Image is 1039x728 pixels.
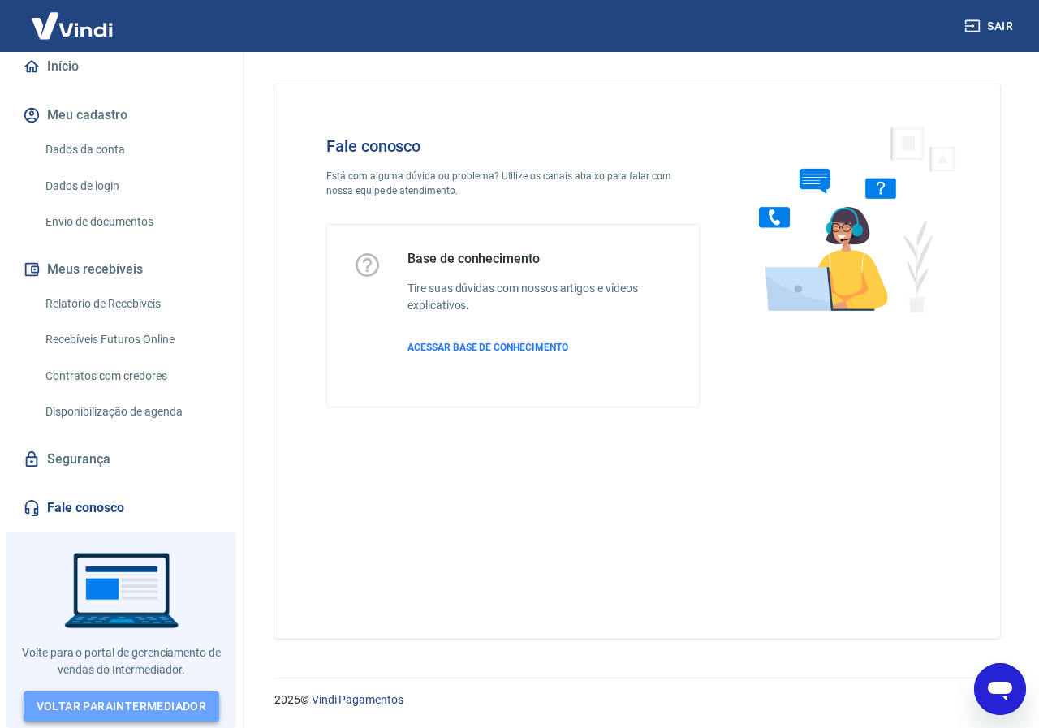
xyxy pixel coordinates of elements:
[961,11,1020,41] button: Sair
[39,205,223,239] a: Envio de documentos
[39,133,223,166] a: Dados da conta
[19,97,223,133] button: Meu cadastro
[974,663,1026,715] iframe: Botão para abrir a janela de mensagens, conversa em andamento
[39,170,223,203] a: Dados de login
[19,490,223,526] a: Fale conosco
[726,110,973,327] img: Fale conosco
[24,691,220,722] a: Voltar paraIntermediador
[312,693,403,706] a: Vindi Pagamentos
[39,395,223,429] a: Disponibilização de agenda
[39,287,223,321] a: Relatório de Recebíveis
[407,280,673,314] h6: Tire suas dúvidas com nossos artigos e vídeos explicativos.
[407,251,673,267] h5: Base de conhecimento
[19,49,223,84] a: Início
[19,442,223,477] a: Segurança
[39,323,223,356] a: Recebíveis Futuros Online
[19,252,223,287] button: Meus recebíveis
[39,360,223,393] a: Contratos com credores
[326,136,700,156] h4: Fale conosco
[407,340,673,355] a: ACESSAR BASE DE CONHECIMENTO
[407,342,568,353] span: ACESSAR BASE DE CONHECIMENTO
[19,1,125,50] img: Vindi
[326,169,700,198] p: Está com alguma dúvida ou problema? Utilize os canais abaixo para falar com nossa equipe de atend...
[274,691,1000,709] p: 2025 ©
